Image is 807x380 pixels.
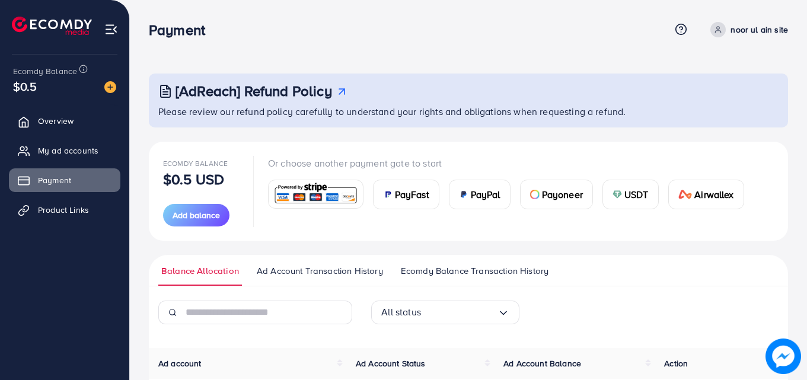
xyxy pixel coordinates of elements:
[731,23,788,37] p: noor ul ain site
[678,190,693,199] img: card
[381,303,421,321] span: All status
[9,139,120,162] a: My ad accounts
[163,158,228,168] span: Ecomdy Balance
[257,264,383,277] span: Ad Account Transaction History
[668,180,744,209] a: cardAirwallex
[163,172,224,186] p: $0.5 USD
[503,357,581,369] span: Ad Account Balance
[272,181,359,207] img: card
[471,187,500,202] span: PayPal
[624,187,649,202] span: USDT
[520,180,593,209] a: cardPayoneer
[395,187,429,202] span: PayFast
[371,301,519,324] div: Search for option
[268,180,363,209] a: card
[459,190,468,199] img: card
[149,21,215,39] h3: Payment
[542,187,583,202] span: Payoneer
[163,204,229,226] button: Add balance
[383,190,393,199] img: card
[421,303,497,321] input: Search for option
[356,357,426,369] span: Ad Account Status
[13,78,37,95] span: $0.5
[694,187,733,202] span: Airwallex
[104,23,118,36] img: menu
[38,204,89,216] span: Product Links
[401,264,548,277] span: Ecomdy Balance Transaction History
[613,190,622,199] img: card
[176,82,332,100] h3: [AdReach] Refund Policy
[9,168,120,192] a: Payment
[161,264,239,277] span: Balance Allocation
[104,81,116,93] img: image
[9,198,120,222] a: Product Links
[173,209,220,221] span: Add balance
[767,340,800,373] img: image
[602,180,659,209] a: cardUSDT
[38,174,71,186] span: Payment
[706,22,788,37] a: noor ul ain site
[38,115,74,127] span: Overview
[12,17,92,35] img: logo
[38,145,98,157] span: My ad accounts
[530,190,540,199] img: card
[664,357,688,369] span: Action
[9,109,120,133] a: Overview
[158,104,781,119] p: Please review our refund policy carefully to understand your rights and obligations when requesti...
[449,180,511,209] a: cardPayPal
[373,180,439,209] a: cardPayFast
[158,357,202,369] span: Ad account
[13,65,77,77] span: Ecomdy Balance
[268,156,754,170] p: Or choose another payment gate to start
